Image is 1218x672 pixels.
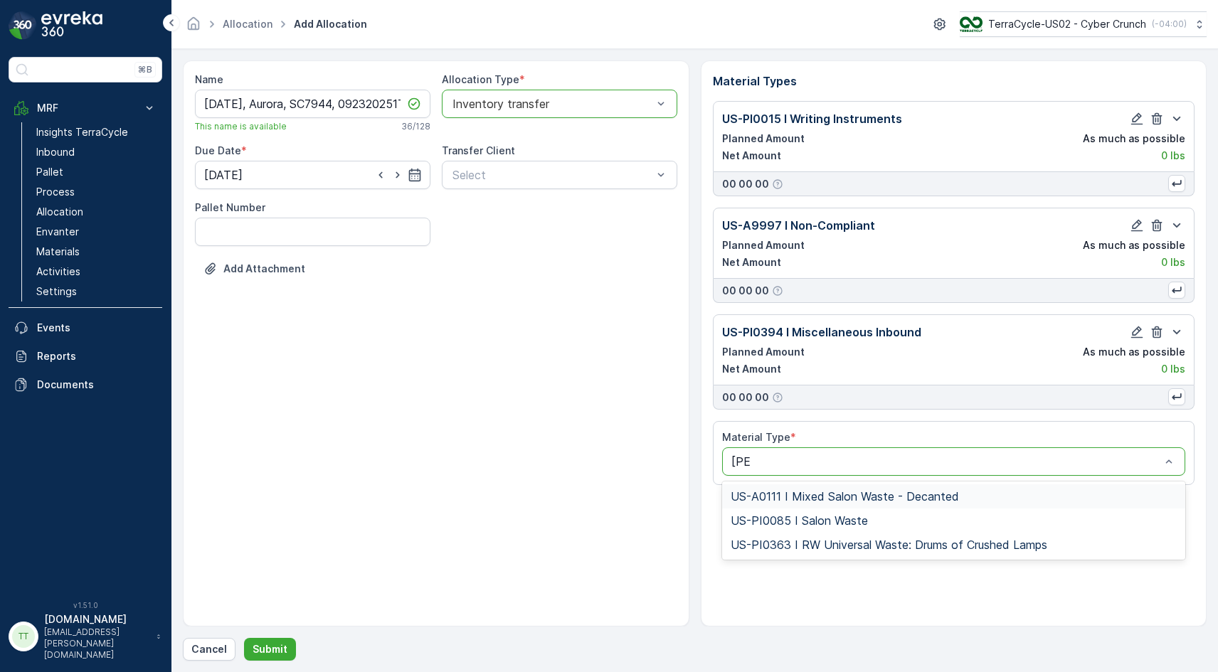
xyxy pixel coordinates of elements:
[731,538,1047,551] span: US-PI0363 I RW Universal Waste: Drums of Crushed Lamps
[960,11,1207,37] button: TerraCycle-US02 - Cyber Crunch(-04:00)
[195,257,314,280] button: Upload File
[722,149,781,163] p: Net Amount
[1083,238,1185,252] p: As much as possible
[36,125,128,139] p: Insights TerraCycle
[191,642,227,656] p: Cancel
[722,177,769,191] p: 00 00 00
[36,165,63,179] p: Pallet
[9,370,162,399] a: Documents
[223,18,272,30] a: Allocation
[31,202,162,222] a: Allocation
[442,144,515,156] label: Transfer Client
[722,431,790,443] label: Material Type
[31,242,162,262] a: Materials
[36,245,80,259] p: Materials
[195,73,223,85] label: Name
[37,378,157,392] p: Documents
[195,144,241,156] label: Due Date
[1161,362,1185,376] p: 0 lbs
[186,21,201,33] a: Homepage
[722,362,781,376] p: Net Amount
[195,161,430,189] input: dd/mm/yyyy
[195,201,265,213] label: Pallet Number
[36,185,75,199] p: Process
[36,225,79,239] p: Envanter
[442,73,519,85] label: Allocation Type
[1161,149,1185,163] p: 0 lbs
[195,121,287,132] span: This name is available
[722,217,875,234] p: US-A9997 I Non-Compliant
[31,222,162,242] a: Envanter
[713,73,1195,90] p: Material Types
[37,101,134,115] p: MRF
[772,285,783,297] div: Help Tooltip Icon
[31,262,162,282] a: Activities
[452,166,652,183] p: Select
[31,122,162,142] a: Insights TerraCycle
[41,11,102,40] img: logo_dark-DEwI_e13.png
[31,182,162,202] a: Process
[1083,132,1185,146] p: As much as possible
[36,205,83,219] p: Allocation
[9,612,162,661] button: TT[DOMAIN_NAME][EMAIL_ADDRESS][PERSON_NAME][DOMAIN_NAME]
[36,145,75,159] p: Inbound
[722,132,805,146] p: Planned Amount
[223,262,305,276] p: Add Attachment
[731,514,868,527] span: US-PI0085 I Salon Waste
[722,345,805,359] p: Planned Amount
[9,342,162,370] a: Reports
[12,625,35,648] div: TT
[960,16,983,32] img: TC_VWL6UX0.png
[44,612,149,626] p: [DOMAIN_NAME]
[772,178,783,190] div: Help Tooltip Icon
[722,284,769,298] p: 00 00 00
[722,110,902,127] p: US-PI0015 I Writing Instruments
[9,314,162,342] a: Events
[9,601,162,609] span: v 1.51.0
[722,390,769,405] p: 00 00 00
[722,324,921,341] p: US-PI0394 I Miscellaneous Inbound
[36,284,77,299] p: Settings
[253,642,287,656] p: Submit
[1083,345,1185,359] p: As much as possible
[9,11,37,40] img: logo
[988,17,1146,31] p: TerraCycle-US02 - Cyber Crunch
[37,349,157,363] p: Reports
[722,255,781,270] p: Net Amount
[731,490,959,503] span: US-A0111 I Mixed Salon Waste - Decanted
[37,321,157,335] p: Events
[9,94,162,122] button: MRF
[772,392,783,403] div: Help Tooltip Icon
[44,626,149,661] p: [EMAIL_ADDRESS][PERSON_NAME][DOMAIN_NAME]
[244,638,296,661] button: Submit
[31,162,162,182] a: Pallet
[183,638,235,661] button: Cancel
[1161,255,1185,270] p: 0 lbs
[31,282,162,302] a: Settings
[1152,18,1187,30] p: ( -04:00 )
[291,17,370,31] span: Add Allocation
[138,64,152,75] p: ⌘B
[722,238,805,252] p: Planned Amount
[401,121,430,132] p: 36 / 128
[31,142,162,162] a: Inbound
[36,265,80,279] p: Activities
